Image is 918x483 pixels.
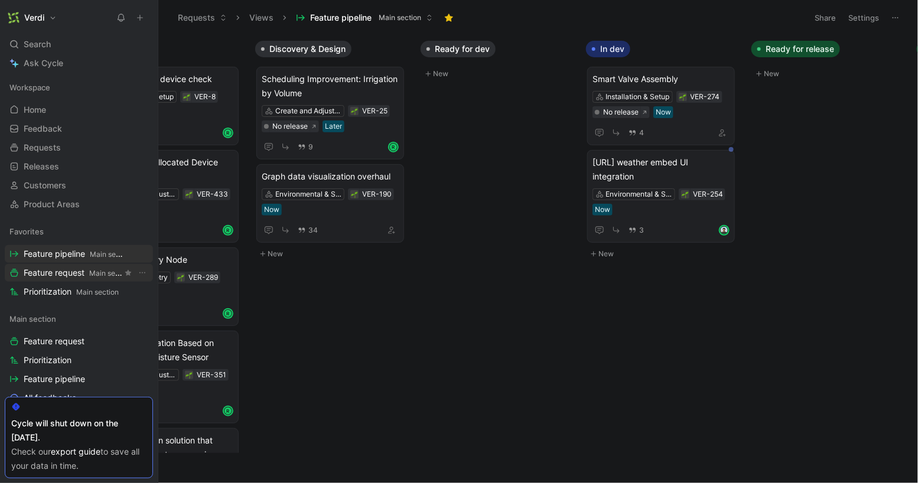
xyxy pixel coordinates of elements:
span: Prioritization [24,354,71,366]
div: New [85,35,250,473]
div: Workspace [5,79,153,96]
div: VER-25 [362,105,388,117]
span: Product Areas [24,198,80,210]
div: No release [603,106,639,118]
div: R [224,129,232,137]
a: Graph data visualization overhaulEnvironmental & Soil Moisture DataNow34 [256,164,404,243]
span: In dev [600,43,624,55]
span: Ask Cycle [24,56,63,70]
a: Home [5,101,153,119]
div: Ready for releaseNew [747,35,912,87]
span: 3 [639,227,644,234]
div: VER-433 [197,188,228,200]
span: 9 [308,143,313,151]
a: Product Areas [5,195,153,213]
button: 🌱 [681,190,689,198]
span: Feature request [24,267,122,279]
span: Post-installation device check [96,72,233,86]
div: R [224,309,232,318]
span: Feature pipeline [24,248,124,260]
span: Generic Non-Collocated Device Automation [96,155,233,184]
span: Search [24,37,51,51]
div: VER-289 [188,272,218,283]
div: Environmental & Soil Moisture Data [606,188,672,200]
span: Main section [9,313,56,325]
div: Favorites [5,223,153,240]
button: VerdiVerdi [5,9,60,26]
img: 🌱 [185,372,193,379]
span: Scheduling Improvement: Irrigation by Volume [262,72,399,100]
div: 🌱 [350,190,359,198]
img: 🌱 [351,191,358,198]
h1: Verdi [24,12,44,23]
button: Ready for release [751,41,840,57]
a: Smart Valve AssemblyInstallation & SetupNow4 [587,67,735,145]
button: 🌱 [177,273,185,282]
a: Generic Non-Collocated Device AutomationCreate and Adjust Irrigation SchedulesR [91,150,239,243]
div: Now [595,204,610,216]
button: New [586,247,742,261]
span: Customers [24,180,66,191]
button: View actions [136,267,148,279]
div: Now [656,106,671,118]
div: 🌱 [679,93,687,101]
div: Create and Adjust Irrigation Schedules [275,105,341,117]
span: Feature pipeline [24,373,85,385]
a: Feature requestMain sectionView actions [5,264,153,282]
div: 🌱 [350,107,359,115]
a: PrioritizationMain section [5,283,153,301]
div: Now [264,204,279,216]
span: Feature pipeline [310,12,372,24]
img: 🌱 [679,94,686,101]
a: [URL] weather embed UI integrationEnvironmental & Soil Moisture DataNow3avatar [587,150,735,243]
button: In dev [586,41,630,57]
button: 34 [295,224,320,237]
button: Discovery & Design [255,41,351,57]
span: Ready for release [766,43,834,55]
div: VER-351 [197,369,226,381]
div: VER-254 [693,188,723,200]
img: 🌱 [682,191,689,198]
div: Discovery & DesignNew [250,35,416,267]
span: Requests [24,142,61,154]
img: 🌱 [183,94,190,101]
button: New [90,453,246,467]
span: 34 [308,227,318,234]
button: 4 [626,126,646,139]
a: Requests [5,139,153,156]
span: Main section [76,288,119,296]
img: avatar [720,226,728,234]
button: Requests [172,9,232,27]
span: Sensor Telemetry Node [96,253,233,267]
button: 🌱 [185,371,193,379]
span: Releases [24,161,59,172]
div: VER-190 [362,188,392,200]
button: New [421,67,577,81]
div: Later [325,120,342,132]
span: Discovery & Design [269,43,346,55]
div: 🌱 [183,93,191,101]
span: Automated Irrigation Based on Wireless Soil Moisture Sensor [96,336,233,364]
a: Feedback [5,120,153,138]
a: Prioritization [5,351,153,369]
a: Feature request [5,332,153,350]
div: Cycle will shut down on the [DATE]. [11,416,147,445]
button: 🌱 [185,190,193,198]
button: 3 [626,224,646,237]
span: Prioritization [24,286,119,298]
div: VER-8 [194,91,216,103]
img: 🌱 [185,191,193,198]
a: Releases [5,158,153,175]
div: Check our to save all your data in time. [11,445,147,473]
div: In devNew [581,35,747,267]
span: All feedbacks [24,392,76,404]
span: Graph data visualization overhaul [262,169,399,184]
a: Ask Cycle [5,54,153,72]
div: Main section [5,310,153,328]
div: Installation & Setup [606,91,670,103]
div: Ready for devNew [416,35,581,87]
